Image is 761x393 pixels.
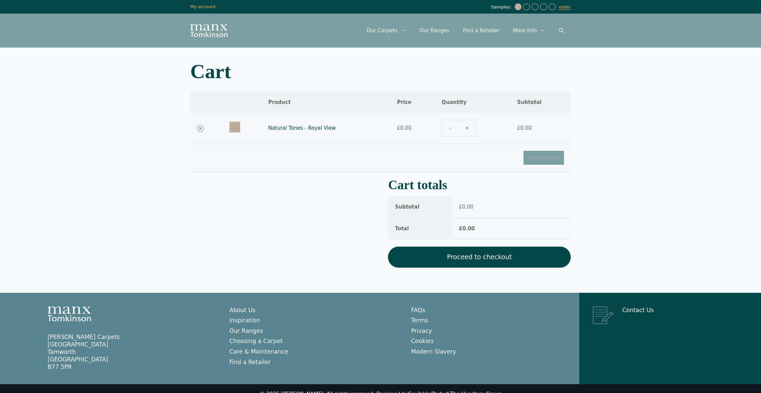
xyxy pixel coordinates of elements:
[229,348,288,355] a: Care & Maintenance
[388,218,452,240] th: Total
[229,338,283,344] a: Choosing a Carpet
[515,3,521,10] img: Natural Tones - Royal View
[388,196,452,218] th: Subtotal
[397,125,411,131] bdi: 0.00
[622,307,654,314] a: Contact Us
[459,204,474,210] bdi: 0.00
[48,306,91,321] img: Manx Tomkinson Logo
[517,125,532,131] bdi: 0.00
[411,317,428,324] a: Terms
[360,20,571,41] nav: Primary
[524,151,564,165] button: Update cart
[459,204,462,210] span: £
[411,338,434,344] a: Cookies
[390,92,435,113] th: Price
[510,92,571,113] th: Subtotal
[388,180,571,190] h2: Cart totals
[261,92,390,113] th: Product
[229,359,271,365] a: Find a Retailer
[229,307,255,314] a: About Us
[190,24,228,37] img: Manx Tomkinson
[411,307,425,314] a: FAQs
[459,226,462,232] span: £
[388,247,571,268] a: Proceed to checkout
[229,327,263,334] a: Our Ranges
[517,125,520,131] span: £
[456,20,506,41] a: Find a Retailer
[190,61,571,82] h1: Cart
[397,125,400,131] span: £
[48,333,216,371] p: [PERSON_NAME] Carpets [GEOGRAPHIC_DATA] Tamworth [GEOGRAPHIC_DATA] B77 5PR
[506,20,552,41] a: More Info
[435,92,510,113] th: Quantity
[229,122,240,132] img: Natural Tones - Royal View
[491,4,513,10] span: Samples:
[360,20,413,41] a: Our Carpets
[552,20,571,41] a: Open Search Bar
[411,348,456,355] a: Modern Slavery
[190,4,216,9] a: My account
[559,4,571,10] a: order
[268,125,336,131] a: Natural Tones - Royal View
[413,20,456,41] a: Our Ranges
[459,226,475,232] bdi: 0.00
[411,327,432,334] a: Privacy
[197,125,204,132] a: Remove Natural Tones - Royal View from cart
[229,317,260,324] a: Inspiration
